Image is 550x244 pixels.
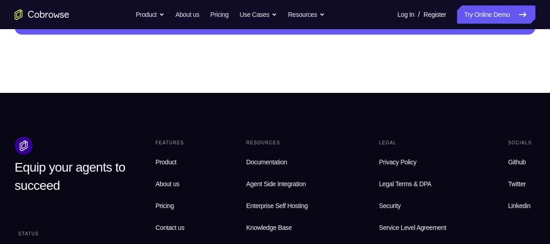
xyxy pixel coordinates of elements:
span: Equip your agents to succeed [15,160,125,193]
span: Cobrowse.io [179,68,226,75]
div: Features [152,137,188,149]
a: Go to the home page [15,9,69,20]
a: Settings [5,47,22,64]
div: App [170,138,226,145]
a: Twitter [504,175,535,193]
button: Product [136,5,164,24]
span: +11 more [231,138,255,145]
label: User ID [318,30,341,39]
span: Cobrowse demo [179,138,226,145]
button: Refresh [331,27,346,42]
div: Open device details [28,48,353,83]
span: Service Level Agreement [379,222,447,233]
div: New devices found. [103,129,104,131]
a: Security [375,197,450,215]
div: Online [102,126,125,133]
div: Resources [242,137,321,149]
span: android@example.com [66,103,164,110]
h1: Connect [35,5,85,20]
button: Use Cases [240,5,277,24]
label: Email [274,30,291,39]
a: Legal Terms & DPA [375,175,450,193]
a: About us [175,5,199,24]
span: +14 more [231,68,257,75]
span: Enterprise Self Hosting [246,200,317,211]
a: Knowledge Base [242,219,321,237]
div: Open device details [28,83,353,118]
span: Legal Terms & DPA [379,180,432,188]
a: About us [152,175,188,193]
button: Tap to Start [28,122,100,146]
a: Contact us [152,219,188,237]
a: Connect [5,5,22,22]
a: Linkedin [504,197,535,215]
span: +14 more [231,103,257,110]
a: Log In [397,5,414,24]
span: Pricing [155,202,174,209]
button: Resources [288,5,325,24]
a: Register [424,5,446,24]
div: App [170,103,226,110]
label: demo_id [181,30,210,39]
div: Email [57,103,164,110]
span: Security [379,202,401,209]
span: Product [155,158,176,166]
input: Filter devices... [51,30,166,39]
a: Pricing [152,197,188,215]
span: / [418,9,420,20]
div: Socials [504,137,535,149]
a: Privacy Policy [375,153,450,171]
a: Enterprise Self Hosting [242,197,321,215]
span: web@example.com [66,138,164,145]
div: Trial Website [57,125,98,134]
div: Online [125,56,149,63]
div: Legal [375,137,450,149]
div: Trial Android Device [57,55,121,64]
div: New devices found. [126,59,128,61]
div: Status [15,228,42,240]
span: Cobrowse.io [179,103,226,110]
a: Pricing [210,5,228,24]
span: Documentation [246,158,287,166]
a: Documentation [242,153,321,171]
a: Github [504,153,535,171]
div: Open device details [28,118,353,153]
span: Privacy Policy [379,158,416,166]
div: Last seen [126,94,128,96]
span: Knowledge Base [246,224,292,231]
time: Sun Aug 24 2025 10:35:07 GMT+0300 (Eastern European Summer Time) [129,91,174,98]
span: Contact us [155,224,184,231]
div: Email [57,68,164,75]
span: Agent Side Integration [246,178,317,189]
span: Linkedin [508,202,530,209]
div: Email [57,138,164,145]
a: Service Level Agreement [375,219,450,237]
span: android@example.com [66,68,164,75]
span: About us [155,180,179,188]
a: Try Online Demo [457,5,535,24]
a: Connect [299,57,342,73]
span: Github [508,158,526,166]
a: Agent Side Integration [242,175,321,193]
span: Tap to Start [41,130,87,139]
span: Twitter [508,180,526,188]
div: App [170,68,226,75]
a: Connect [299,127,342,143]
a: Product [152,153,188,171]
a: Sessions [5,26,22,43]
div: Trial Android Device [57,90,121,99]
